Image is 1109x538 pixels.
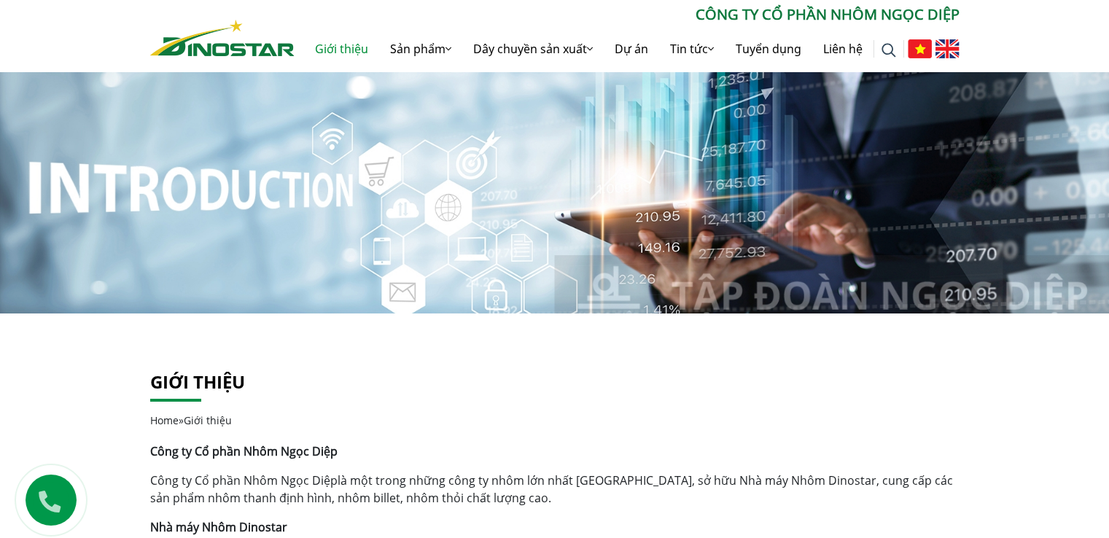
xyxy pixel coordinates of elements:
[604,26,659,72] a: Dự án
[935,39,960,58] img: English
[659,26,725,72] a: Tin tức
[150,472,338,488] a: Công ty Cổ phần Nhôm Ngọc Diệp
[184,413,232,427] span: Giới thiệu
[150,413,232,427] span: »
[150,472,960,507] p: là một trong những công ty nhôm lớn nhất [GEOGRAPHIC_DATA], sở hữu Nhà máy Nhôm Dinostar, cung cấ...
[462,26,604,72] a: Dây chuyền sản xuất
[908,39,932,58] img: Tiếng Việt
[150,519,287,535] strong: Nhà máy Nhôm Dinostar
[725,26,812,72] a: Tuyển dụng
[295,4,960,26] p: CÔNG TY CỔ PHẦN NHÔM NGỌC DIỆP
[304,26,379,72] a: Giới thiệu
[150,443,338,459] strong: Công ty Cổ phần Nhôm Ngọc Diệp
[150,20,295,56] img: Nhôm Dinostar
[150,370,245,394] a: Giới thiệu
[379,26,462,72] a: Sản phẩm
[882,43,896,58] img: search
[150,413,179,427] a: Home
[812,26,873,72] a: Liên hệ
